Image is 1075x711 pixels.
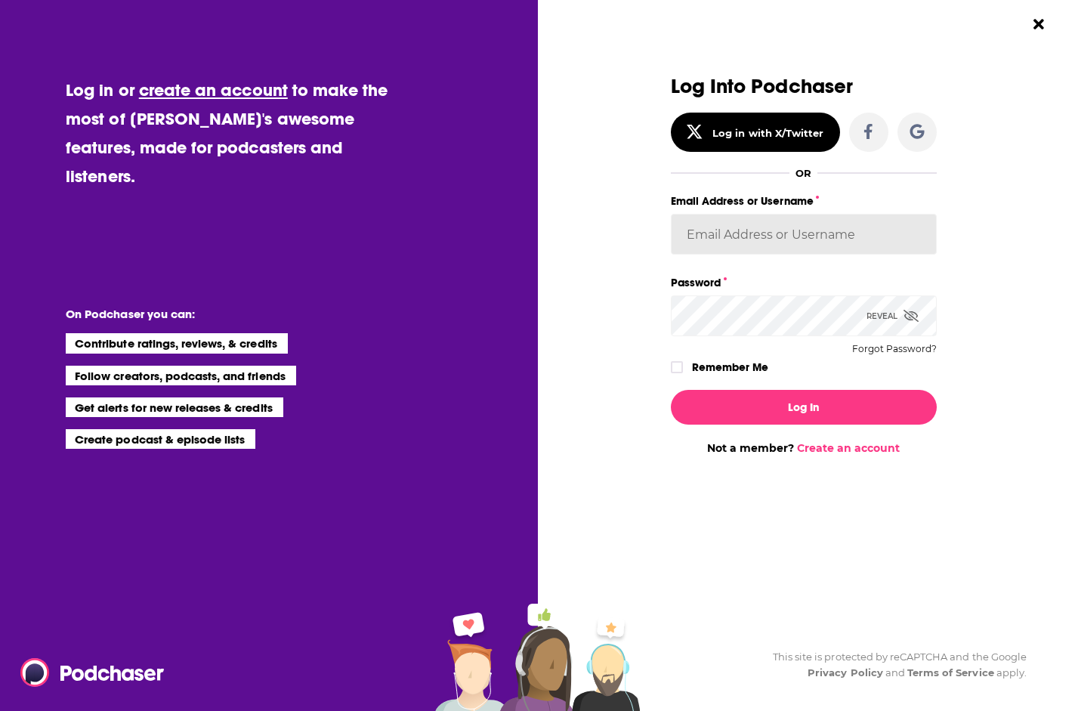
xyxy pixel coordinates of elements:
input: Email Address or Username [671,214,937,255]
div: Reveal [866,295,919,336]
button: Log In [671,390,937,425]
li: On Podchaser you can: [66,307,368,321]
div: This site is protected by reCAPTCHA and the Google and apply. [761,649,1027,681]
li: Contribute ratings, reviews, & credits [66,333,288,353]
label: Remember Me [692,357,768,377]
label: Password [671,273,937,292]
a: Create an account [797,441,900,455]
li: Create podcast & episode lists [66,429,255,449]
h3: Log Into Podchaser [671,76,937,97]
a: Privacy Policy [808,666,883,679]
a: Terms of Service [907,666,994,679]
a: Podchaser - Follow, Share and Rate Podcasts [20,658,153,687]
button: Log in with X/Twitter [671,113,840,152]
a: create an account [139,79,288,100]
button: Close Button [1024,10,1053,39]
div: Log in with X/Twitter [712,127,823,139]
label: Email Address or Username [671,191,937,211]
img: Podchaser - Follow, Share and Rate Podcasts [20,658,165,687]
div: OR [795,167,811,179]
button: Forgot Password? [852,344,937,354]
div: Not a member? [671,441,937,455]
li: Get alerts for new releases & credits [66,397,283,417]
li: Follow creators, podcasts, and friends [66,366,296,385]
